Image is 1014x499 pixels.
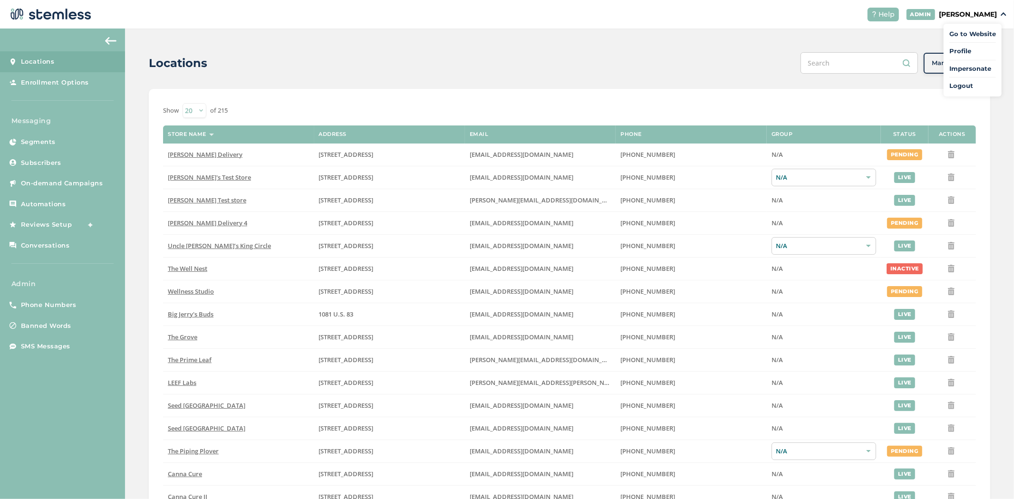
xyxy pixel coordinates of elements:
[319,470,460,478] label: 2720 Northwest Sheridan Road
[470,402,611,410] label: team@seedyourhead.com
[470,333,573,341] span: [EMAIL_ADDRESS][DOMAIN_NAME]
[319,447,374,455] span: [STREET_ADDRESS]
[620,173,675,182] span: [PHONE_NUMBER]
[319,333,460,341] label: 8155 Center Street
[470,470,611,478] label: info@shopcannacure.com
[319,287,374,296] span: [STREET_ADDRESS]
[620,242,762,250] label: (907) 330-7833
[772,151,876,159] label: N/A
[21,342,70,351] span: SMS Messages
[168,378,196,387] span: LEEF Labs
[620,288,762,296] label: (269) 929-8463
[470,333,611,341] label: dexter@thegroveca.com
[772,131,793,137] label: Group
[319,310,460,318] label: 1081 U.S. 83
[470,379,611,387] label: josh.bowers@leefca.com
[620,447,762,455] label: (508) 514-1212
[470,424,573,432] span: [EMAIL_ADDRESS][DOMAIN_NAME]
[772,288,876,296] label: N/A
[470,241,573,250] span: [EMAIL_ADDRESS][DOMAIN_NAME]
[168,355,212,364] span: The Prime Leaf
[871,11,877,17] img: icon-help-white-03924b79.svg
[168,470,309,478] label: Canna Cure
[319,355,374,364] span: [STREET_ADDRESS]
[620,287,675,296] span: [PHONE_NUMBER]
[319,151,460,159] label: 17523 Ventura Boulevard
[319,219,460,227] label: 17523 Ventura Boulevard
[105,37,116,45] img: icon-arrow-back-accent-c549486e.svg
[168,219,247,227] span: [PERSON_NAME] Delivery 4
[620,196,675,204] span: [PHONE_NUMBER]
[1001,12,1006,16] img: icon_down-arrow-small-66adaf34.svg
[772,265,876,273] label: N/A
[319,264,374,273] span: [STREET_ADDRESS]
[966,453,1014,499] iframe: Chat Widget
[894,240,915,251] div: live
[8,5,91,24] img: logo-dark-0685b13c.svg
[163,106,179,115] label: Show
[879,10,895,19] span: Help
[470,219,611,227] label: arman91488@gmail.com
[168,265,309,273] label: The Well Nest
[168,447,219,455] span: The Piping Plover
[470,196,622,204] span: [PERSON_NAME][EMAIL_ADDRESS][DOMAIN_NAME]
[894,309,915,320] div: live
[887,149,922,160] div: pending
[620,333,762,341] label: (619) 600-1269
[470,356,611,364] label: john@theprimeleaf.com
[168,447,309,455] label: The Piping Plover
[620,424,675,432] span: [PHONE_NUMBER]
[168,173,251,182] span: [PERSON_NAME]'s Test Store
[168,287,214,296] span: Wellness Studio
[168,470,202,478] span: Canna Cure
[168,131,206,137] label: Store name
[949,64,996,74] span: Impersonate
[801,52,918,74] input: Search
[319,131,347,137] label: Address
[168,150,242,159] span: [PERSON_NAME] Delivery
[894,469,915,480] div: live
[470,173,573,182] span: [EMAIL_ADDRESS][DOMAIN_NAME]
[21,200,66,209] span: Automations
[887,218,922,229] div: pending
[620,402,762,410] label: (207) 747-4648
[319,378,374,387] span: [STREET_ADDRESS]
[894,400,915,411] div: live
[772,169,876,186] div: N/A
[209,134,214,136] img: icon-sort-1e1d7615.svg
[168,310,309,318] label: Big Jerry's Buds
[620,219,675,227] span: [PHONE_NUMBER]
[319,424,460,432] label: 401 Centre Street
[894,355,915,365] div: live
[168,424,245,432] span: Seed [GEOGRAPHIC_DATA]
[319,424,374,432] span: [STREET_ADDRESS]
[168,333,197,341] span: The Grove
[21,321,71,331] span: Banned Words
[620,264,675,273] span: [PHONE_NUMBER]
[319,196,374,204] span: [STREET_ADDRESS]
[772,310,876,318] label: N/A
[470,131,489,137] label: Email
[168,424,309,432] label: Seed Boston
[470,150,573,159] span: [EMAIL_ADDRESS][DOMAIN_NAME]
[470,310,611,318] label: info@bigjerrysbuds.com
[168,196,309,204] label: Swapnil Test store
[168,173,309,182] label: Brian's Test Store
[894,377,915,388] div: live
[168,402,309,410] label: Seed Portland
[772,442,876,460] div: N/A
[168,242,309,250] label: Uncle Herb’s King Circle
[168,401,245,410] span: Seed [GEOGRAPHIC_DATA]
[620,355,675,364] span: [PHONE_NUMBER]
[772,424,876,432] label: N/A
[470,355,622,364] span: [PERSON_NAME][EMAIL_ADDRESS][DOMAIN_NAME]
[772,379,876,387] label: N/A
[21,220,72,230] span: Reviews Setup
[894,172,915,183] div: live
[932,58,982,68] span: Manage Groups
[319,241,374,250] span: [STREET_ADDRESS]
[620,173,762,182] label: (503) 804-9208
[907,9,936,20] div: ADMIN
[893,131,916,137] label: Status
[470,470,573,478] span: [EMAIL_ADDRESS][DOMAIN_NAME]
